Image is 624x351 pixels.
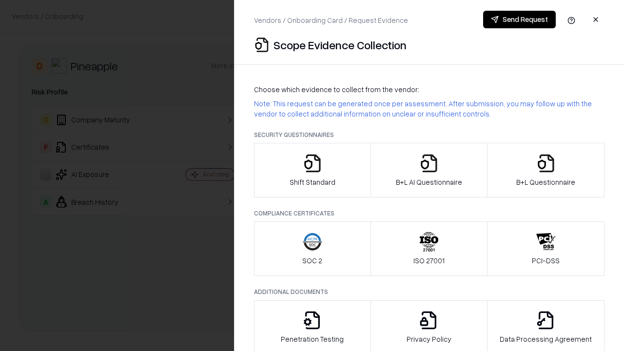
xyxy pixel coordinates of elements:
button: ISO 27001 [370,221,488,276]
button: SOC 2 [254,221,371,276]
p: PCI-DSS [532,255,560,266]
p: Choose which evidence to collect from the vendor: [254,84,604,95]
p: Vendors / Onboarding Card / Request Evidence [254,15,408,25]
p: Scope Evidence Collection [273,37,407,53]
button: B+L Questionnaire [487,143,604,197]
p: Note: This request can be generated once per assessment. After submission, you may follow up with... [254,98,604,119]
p: B+L Questionnaire [516,177,575,187]
p: B+L AI Questionnaire [396,177,462,187]
button: Send Request [483,11,556,28]
p: Shift Standard [290,177,335,187]
p: Compliance Certificates [254,209,604,217]
p: SOC 2 [302,255,322,266]
p: Security Questionnaires [254,131,604,139]
p: ISO 27001 [413,255,445,266]
button: Shift Standard [254,143,371,197]
p: Additional Documents [254,288,604,296]
button: B+L AI Questionnaire [370,143,488,197]
button: PCI-DSS [487,221,604,276]
p: Penetration Testing [281,334,344,344]
p: Privacy Policy [407,334,451,344]
p: Data Processing Agreement [500,334,592,344]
